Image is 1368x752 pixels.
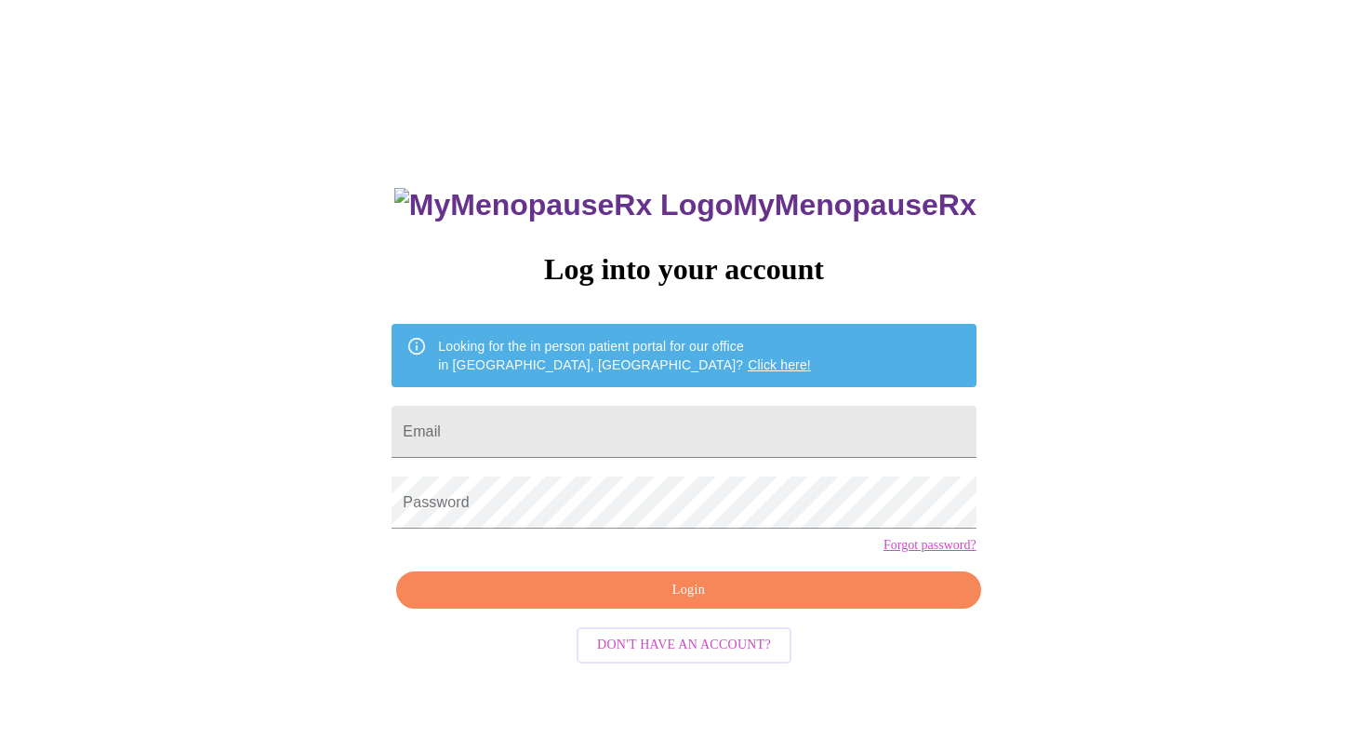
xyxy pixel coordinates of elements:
h3: Log into your account [392,252,976,287]
a: Forgot password? [883,538,976,553]
button: Login [396,571,980,610]
img: MyMenopauseRx Logo [394,188,733,222]
span: Don't have an account? [597,634,771,657]
span: Login [418,579,959,602]
div: Looking for the in person patient portal for our office in [GEOGRAPHIC_DATA], [GEOGRAPHIC_DATA]? [438,329,811,382]
a: Don't have an account? [572,636,796,651]
h3: MyMenopauseRx [394,188,976,222]
a: Click here! [748,357,811,372]
button: Don't have an account? [577,627,791,664]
